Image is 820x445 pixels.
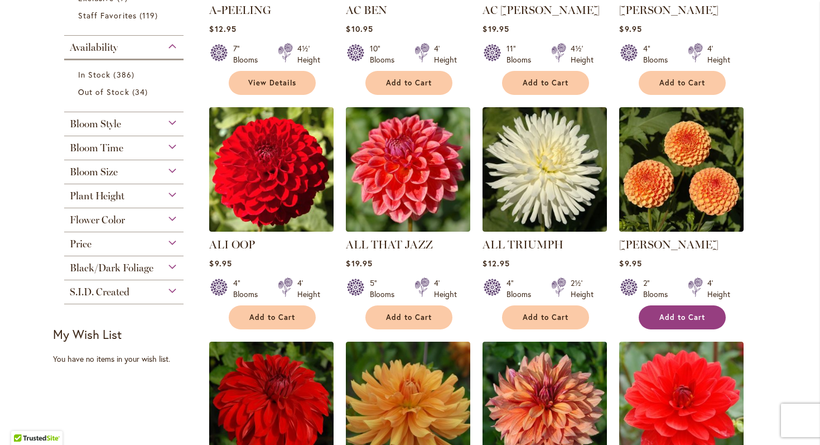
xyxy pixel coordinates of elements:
[507,277,538,300] div: 4" Blooms
[659,78,705,88] span: Add to Cart
[483,23,509,34] span: $19.95
[639,71,726,95] button: Add to Cart
[249,313,295,322] span: Add to Cart
[70,142,123,154] span: Bloom Time
[483,258,509,269] span: $12.95
[346,258,372,269] span: $19.95
[209,107,334,232] img: ALI OOP
[370,43,401,65] div: 10" Blooms
[297,43,320,65] div: 4½' Height
[643,43,674,65] div: 4" Blooms
[619,258,641,269] span: $9.95
[365,71,452,95] button: Add to Cart
[523,78,568,88] span: Add to Cart
[619,3,718,17] a: [PERSON_NAME]
[70,190,124,202] span: Plant Height
[619,223,744,234] a: AMBER QUEEN
[483,238,563,251] a: ALL TRIUMPH
[132,86,151,98] span: 34
[346,107,470,232] img: ALL THAT JAZZ
[619,107,744,232] img: AMBER QUEEN
[229,305,316,329] button: Add to Cart
[70,286,129,298] span: S.I.D. Created
[78,10,137,21] span: Staff Favorites
[78,86,172,98] a: Out of Stock 34
[502,305,589,329] button: Add to Cart
[571,43,594,65] div: 4½' Height
[370,277,401,300] div: 5" Blooms
[707,277,730,300] div: 4' Height
[8,405,40,437] iframe: Launch Accessibility Center
[70,238,91,250] span: Price
[297,277,320,300] div: 4' Height
[434,277,457,300] div: 4' Height
[139,9,161,21] span: 119
[639,305,726,329] button: Add to Cart
[346,23,373,34] span: $10.95
[209,3,271,17] a: A-PEELING
[78,69,172,80] a: In Stock 386
[209,23,236,34] span: $12.95
[434,43,457,65] div: 4' Height
[643,277,674,300] div: 2" Blooms
[346,3,387,17] a: AC BEN
[619,238,718,251] a: [PERSON_NAME]
[346,238,433,251] a: ALL THAT JAZZ
[707,43,730,65] div: 4' Height
[209,223,334,234] a: ALI OOP
[233,43,264,65] div: 7" Blooms
[365,305,452,329] button: Add to Cart
[78,69,110,80] span: In Stock
[70,262,153,274] span: Black/Dark Foliage
[209,258,231,269] span: $9.95
[78,87,129,97] span: Out of Stock
[53,353,202,365] div: You have no items in your wish list.
[386,313,432,322] span: Add to Cart
[229,71,316,95] a: View Details
[70,166,118,178] span: Bloom Size
[53,326,122,342] strong: My Wish List
[248,78,296,88] span: View Details
[619,23,641,34] span: $9.95
[483,223,607,234] a: ALL TRIUMPH
[483,3,600,17] a: AC [PERSON_NAME]
[483,107,607,232] img: ALL TRIUMPH
[78,9,172,21] a: Staff Favorites
[507,43,538,65] div: 11" Blooms
[70,214,125,226] span: Flower Color
[70,118,121,130] span: Bloom Style
[346,223,470,234] a: ALL THAT JAZZ
[70,41,118,54] span: Availability
[502,71,589,95] button: Add to Cart
[233,277,264,300] div: 4" Blooms
[571,277,594,300] div: 2½' Height
[113,69,137,80] span: 386
[386,78,432,88] span: Add to Cart
[523,313,568,322] span: Add to Cart
[209,238,255,251] a: ALI OOP
[659,313,705,322] span: Add to Cart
